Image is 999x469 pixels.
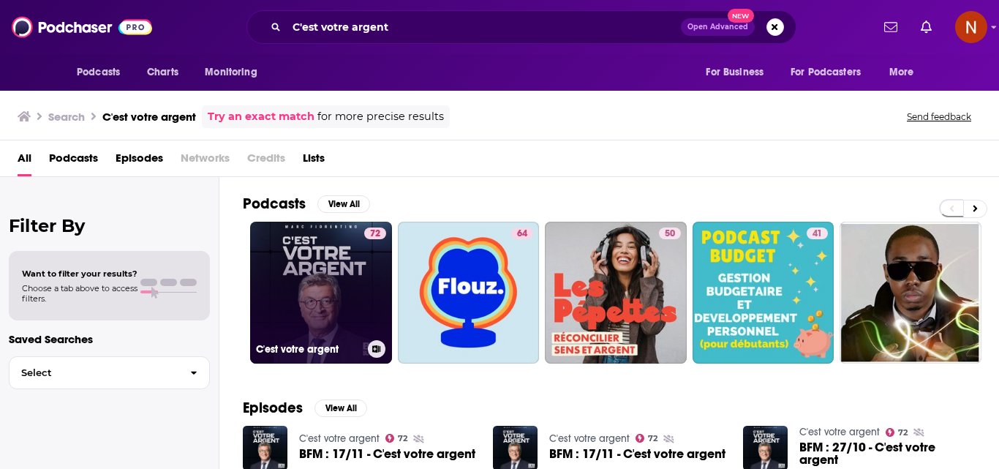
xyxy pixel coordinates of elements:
a: Show notifications dropdown [915,15,938,40]
a: 41 [807,228,828,239]
a: 64 [398,222,540,364]
span: Charts [147,62,178,83]
a: BFM : 27/10 - C'est votre argent [799,441,976,466]
h3: Search [48,110,85,124]
a: 72 [636,434,658,443]
h2: Filter By [9,215,210,236]
a: 64 [511,228,533,239]
a: BFM : 17/11 - C'est votre argent [299,448,475,460]
span: Monitoring [205,62,257,83]
a: PodcastsView All [243,195,370,213]
span: Select [10,368,178,378]
span: For Business [706,62,764,83]
a: C'est votre argent [799,426,880,438]
input: Search podcasts, credits, & more... [287,15,681,39]
button: open menu [67,59,139,86]
span: Choose a tab above to access filters. [22,283,137,304]
a: 72 [364,228,386,239]
button: View All [314,399,367,417]
a: 50 [545,222,687,364]
span: Podcasts [77,62,120,83]
a: Try an exact match [208,108,314,125]
a: Charts [137,59,187,86]
a: Show notifications dropdown [878,15,903,40]
button: open menu [695,59,782,86]
span: 64 [517,227,527,241]
span: 72 [648,435,657,442]
h3: C'est votre argent [102,110,196,124]
button: open menu [781,59,882,86]
div: Search podcasts, credits, & more... [246,10,796,44]
button: View All [317,195,370,213]
a: Podcasts [49,146,98,176]
span: Logged in as AdelNBM [955,11,987,43]
img: Podchaser - Follow, Share and Rate Podcasts [12,13,152,41]
span: More [889,62,914,83]
a: C'est votre argent [549,432,630,445]
span: for more precise results [317,108,444,125]
a: Lists [303,146,325,176]
img: User Profile [955,11,987,43]
button: Select [9,356,210,389]
h2: Episodes [243,399,303,417]
a: BFM : 17/11 - C'est votre argent [549,448,725,460]
a: 72 [385,434,408,443]
span: Credits [247,146,285,176]
a: 41 [693,222,834,364]
h3: C'est votre argent [256,343,362,356]
span: New [728,9,754,23]
span: 41 [813,227,822,241]
p: Saved Searches [9,332,210,346]
button: open menu [879,59,932,86]
a: All [18,146,31,176]
button: Send feedback [902,110,976,123]
a: C'est votre argent [299,432,380,445]
a: 72C'est votre argent [250,222,392,364]
button: open menu [195,59,276,86]
button: Show profile menu [955,11,987,43]
h2: Podcasts [243,195,306,213]
span: 72 [370,227,380,241]
span: Open Advanced [687,23,748,31]
a: 72 [886,428,908,437]
span: Want to filter your results? [22,269,137,279]
span: 72 [398,435,407,442]
a: EpisodesView All [243,399,367,417]
span: 72 [898,429,908,436]
span: For Podcasters [791,62,861,83]
a: 50 [659,228,681,239]
span: 50 [665,227,675,241]
a: Episodes [116,146,163,176]
span: Networks [181,146,230,176]
button: Open AdvancedNew [681,18,755,36]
